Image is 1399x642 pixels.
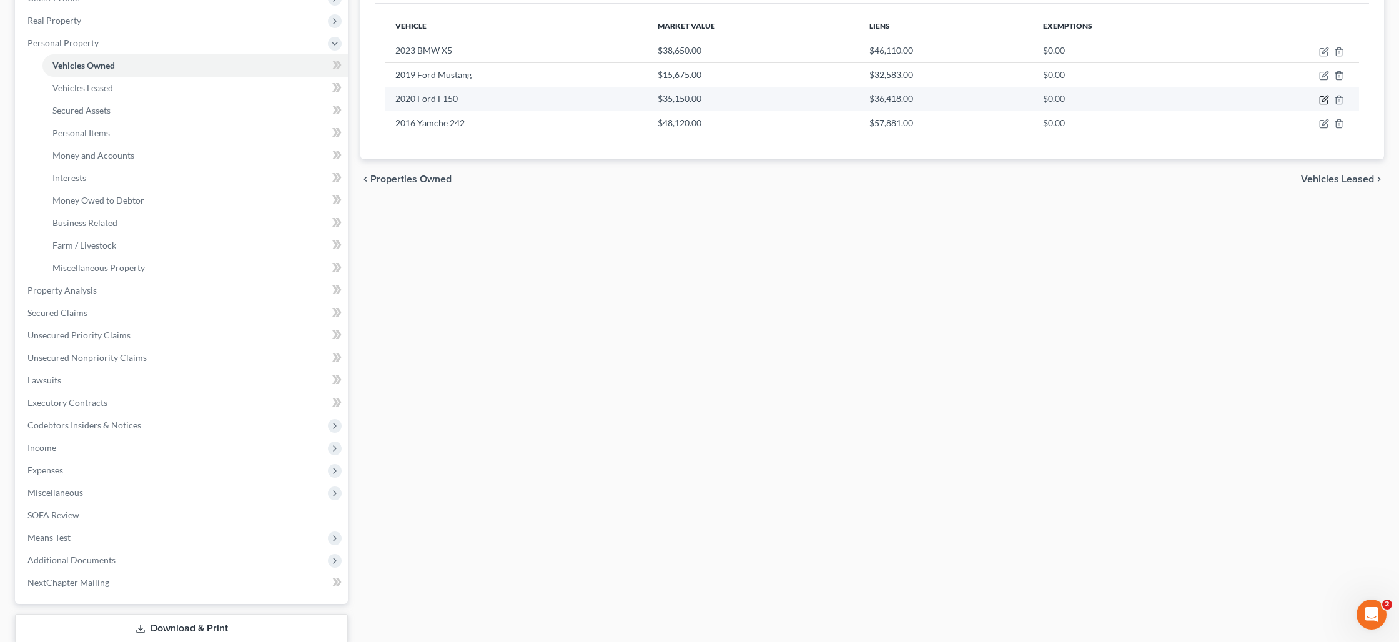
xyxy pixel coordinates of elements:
[27,555,116,565] span: Additional Documents
[27,397,107,408] span: Executory Contracts
[52,127,110,138] span: Personal Items
[27,15,81,26] span: Real Property
[17,369,348,392] a: Lawsuits
[27,510,79,520] span: SOFA Review
[27,330,131,340] span: Unsecured Priority Claims
[42,189,348,212] a: Money Owed to Debtor
[52,150,134,160] span: Money and Accounts
[17,571,348,594] a: NextChapter Mailing
[42,99,348,122] a: Secured Assets
[42,122,348,144] a: Personal Items
[27,442,56,453] span: Income
[370,174,452,184] span: Properties Owned
[27,465,63,475] span: Expenses
[859,39,1033,62] td: $46,110.00
[648,111,859,134] td: $48,120.00
[27,37,99,48] span: Personal Property
[17,279,348,302] a: Property Analysis
[27,577,109,588] span: NextChapter Mailing
[1357,600,1387,630] iframe: Intercom live chat
[17,392,348,414] a: Executory Contracts
[27,532,71,543] span: Means Test
[17,302,348,324] a: Secured Claims
[42,257,348,279] a: Miscellaneous Property
[27,352,147,363] span: Unsecured Nonpriority Claims
[859,14,1033,39] th: Liens
[385,63,648,87] td: 2019 Ford Mustang
[1382,600,1392,610] span: 2
[859,111,1033,134] td: $57,881.00
[648,14,859,39] th: Market Value
[648,39,859,62] td: $38,650.00
[648,87,859,111] td: $35,150.00
[42,77,348,99] a: Vehicles Leased
[859,63,1033,87] td: $32,583.00
[52,262,145,273] span: Miscellaneous Property
[42,144,348,167] a: Money and Accounts
[1301,174,1384,184] button: Vehicles Leased chevron_right
[42,234,348,257] a: Farm / Livestock
[1033,63,1222,87] td: $0.00
[27,420,141,430] span: Codebtors Insiders & Notices
[27,307,87,318] span: Secured Claims
[1033,39,1222,62] td: $0.00
[1033,87,1222,111] td: $0.00
[385,14,648,39] th: Vehicle
[42,167,348,189] a: Interests
[1374,174,1384,184] i: chevron_right
[42,212,348,234] a: Business Related
[52,172,86,183] span: Interests
[17,347,348,369] a: Unsecured Nonpriority Claims
[52,240,116,250] span: Farm / Livestock
[52,60,115,71] span: Vehicles Owned
[52,82,113,93] span: Vehicles Leased
[385,111,648,134] td: 2016 Yamche 242
[17,504,348,526] a: SOFA Review
[27,285,97,295] span: Property Analysis
[1033,14,1222,39] th: Exemptions
[1033,111,1222,134] td: $0.00
[385,39,648,62] td: 2023 BMW X5
[52,105,111,116] span: Secured Assets
[42,54,348,77] a: Vehicles Owned
[360,174,452,184] button: chevron_left Properties Owned
[648,63,859,87] td: $15,675.00
[27,487,83,498] span: Miscellaneous
[859,87,1033,111] td: $36,418.00
[17,324,348,347] a: Unsecured Priority Claims
[1301,174,1374,184] span: Vehicles Leased
[27,375,61,385] span: Lawsuits
[385,87,648,111] td: 2020 Ford F150
[52,217,117,228] span: Business Related
[360,174,370,184] i: chevron_left
[52,195,144,205] span: Money Owed to Debtor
